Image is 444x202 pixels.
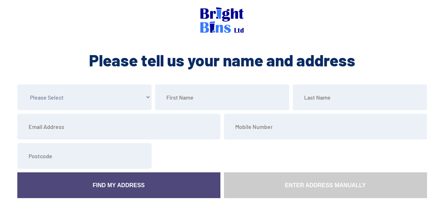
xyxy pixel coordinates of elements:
a: Find My Address [17,172,220,198]
input: Mobile Number [224,114,427,139]
a: Enter Address Manually [224,172,427,198]
h2: Please tell us your name and address [16,49,429,71]
input: Postcode [17,143,152,169]
input: First Name [155,84,289,110]
input: Email Address [17,114,220,139]
input: Last Name [293,84,427,110]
